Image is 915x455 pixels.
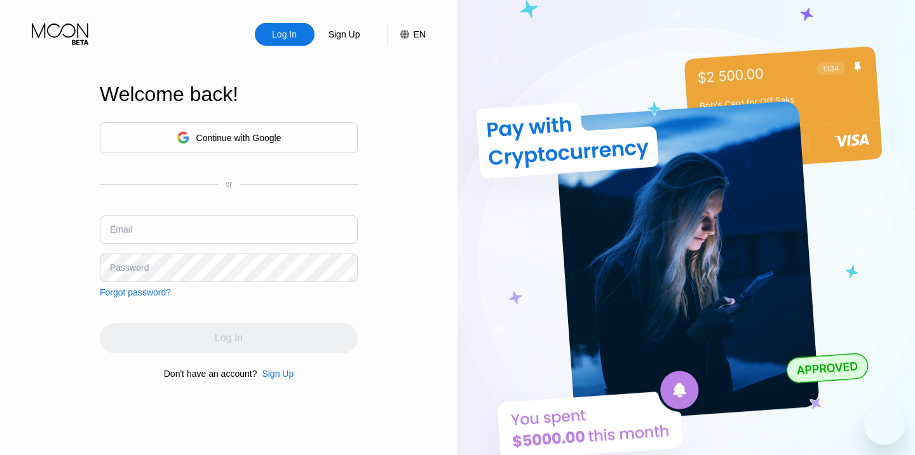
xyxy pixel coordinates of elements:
[414,29,426,39] div: EN
[255,23,315,46] div: Log In
[271,28,298,41] div: Log In
[257,369,294,379] div: Sign Up
[100,287,171,297] div: Forgot password?
[110,262,149,273] div: Password
[226,180,233,189] div: or
[100,83,358,106] div: Welcome back!
[110,224,132,234] div: Email
[315,23,374,46] div: Sign Up
[327,28,362,41] div: Sign Up
[387,23,426,46] div: EN
[262,369,294,379] div: Sign Up
[100,122,358,153] div: Continue with Google
[864,404,905,445] iframe: Button to launch messaging window
[164,369,257,379] div: Don't have an account?
[196,133,281,143] div: Continue with Google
